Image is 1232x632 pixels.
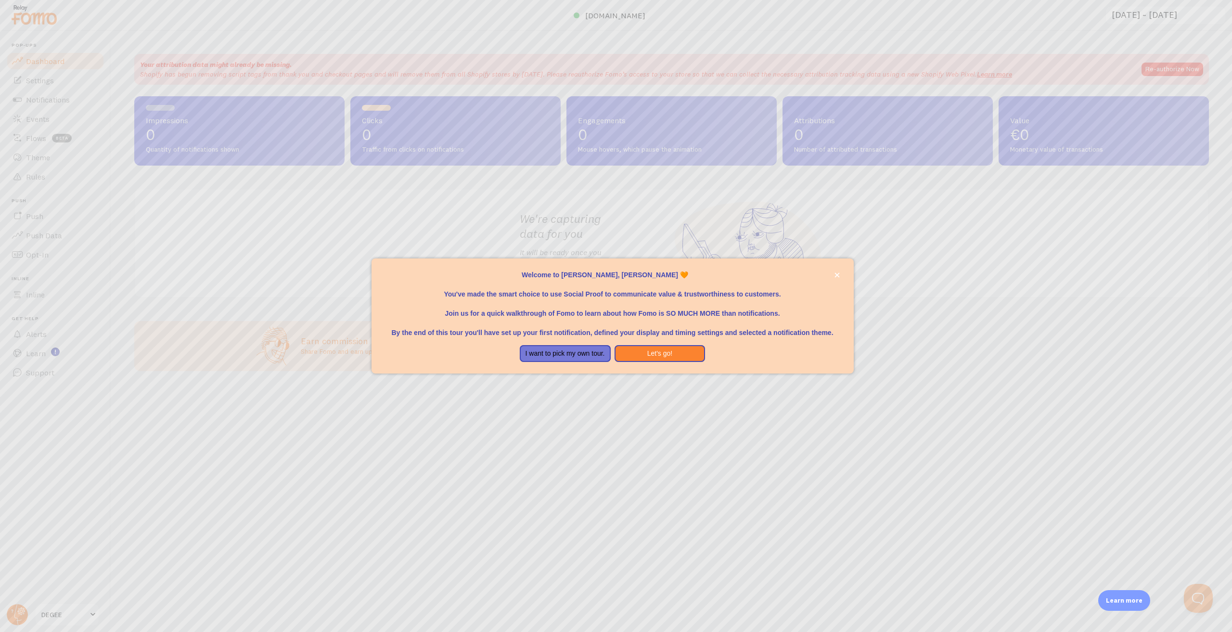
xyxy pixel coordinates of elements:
button: I want to pick my own tour. [520,345,611,362]
div: Welcome to Fomo, David DEGEE 🧡You&amp;#39;ve made the smart choice to use Social Proof to communi... [372,258,854,374]
div: Learn more [1098,590,1150,611]
p: By the end of this tour you'll have set up your first notification, defined your display and timi... [383,318,842,337]
button: Let's go! [615,345,706,362]
p: Welcome to [PERSON_NAME], [PERSON_NAME] 🧡 [383,270,842,280]
button: close, [832,270,842,280]
p: Learn more [1106,596,1142,605]
p: You've made the smart choice to use Social Proof to communicate value & trustworthiness to custom... [383,280,842,299]
p: Join us for a quick walkthrough of Fomo to learn about how Fomo is SO MUCH MORE than notifications. [383,299,842,318]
